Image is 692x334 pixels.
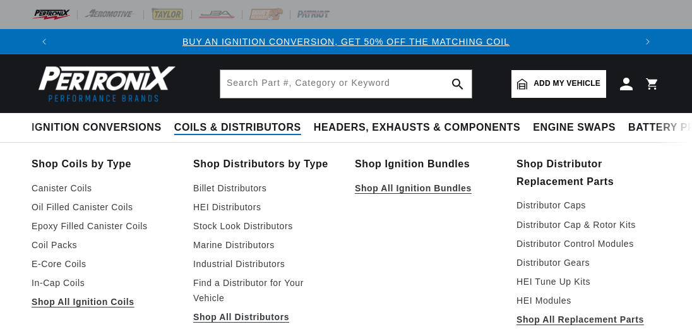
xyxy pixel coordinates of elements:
[32,29,57,54] button: Translation missing: en.sections.announcements.previous_announcement
[32,155,176,173] a: Shop Coils by Type
[57,35,635,49] div: 1 of 3
[32,121,162,134] span: Ignition Conversions
[32,200,176,215] a: Oil Filled Canister Coils
[193,218,337,234] a: Stock Look Distributors
[174,121,301,134] span: Coils & Distributors
[314,121,520,134] span: Headers, Exhausts & Components
[193,200,337,215] a: HEI Distributors
[307,113,527,143] summary: Headers, Exhausts & Components
[32,256,176,271] a: E-Core Coils
[168,113,307,143] summary: Coils & Distributors
[193,256,337,271] a: Industrial Distributors
[32,181,176,196] a: Canister Coils
[533,121,616,134] span: Engine Swaps
[355,181,499,196] a: Shop All Ignition Bundles
[32,62,177,105] img: Pertronix
[193,155,337,173] a: Shop Distributors by Type
[220,70,472,98] input: Search Part #, Category or Keyword
[516,312,660,327] a: Shop All Replacement Parts
[516,155,660,190] a: Shop Distributor Replacement Parts
[182,37,510,47] a: BUY AN IGNITION CONVERSION, GET 50% OFF THE MATCHING COIL
[32,275,176,290] a: In-Cap Coils
[516,255,660,270] a: Distributor Gears
[355,155,499,173] a: Shop Ignition Bundles
[193,275,337,306] a: Find a Distributor for Your Vehicle
[516,198,660,213] a: Distributor Caps
[32,218,176,234] a: Epoxy Filled Canister Coils
[511,70,606,98] a: Add my vehicle
[516,274,660,289] a: HEI Tune Up Kits
[516,293,660,308] a: HEI Modules
[635,29,660,54] button: Translation missing: en.sections.announcements.next_announcement
[516,217,660,232] a: Distributor Cap & Rotor Kits
[193,309,337,325] a: Shop All Distributors
[516,236,660,251] a: Distributor Control Modules
[444,70,472,98] button: search button
[32,113,168,143] summary: Ignition Conversions
[32,237,176,253] a: Coil Packs
[57,35,635,49] div: Announcement
[193,181,337,196] a: Billet Distributors
[534,78,600,90] span: Add my vehicle
[527,113,622,143] summary: Engine Swaps
[193,237,337,253] a: Marine Distributors
[32,294,176,309] a: Shop All Ignition Coils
